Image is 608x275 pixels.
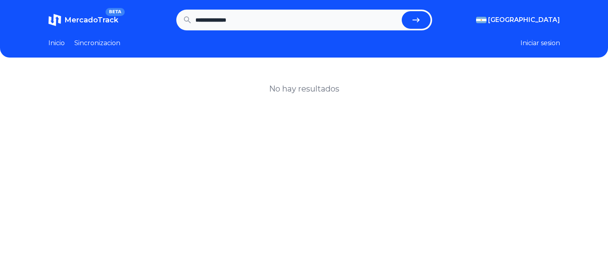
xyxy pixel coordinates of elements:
[48,14,61,26] img: MercadoTrack
[48,38,65,48] a: Inicio
[476,15,560,25] button: [GEOGRAPHIC_DATA]
[520,38,560,48] button: Iniciar sesion
[269,83,339,94] h1: No hay resultados
[106,8,124,16] span: BETA
[64,16,118,24] span: MercadoTrack
[74,38,120,48] a: Sincronizacion
[488,15,560,25] span: [GEOGRAPHIC_DATA]
[48,14,118,26] a: MercadoTrackBETA
[476,17,486,23] img: Argentina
